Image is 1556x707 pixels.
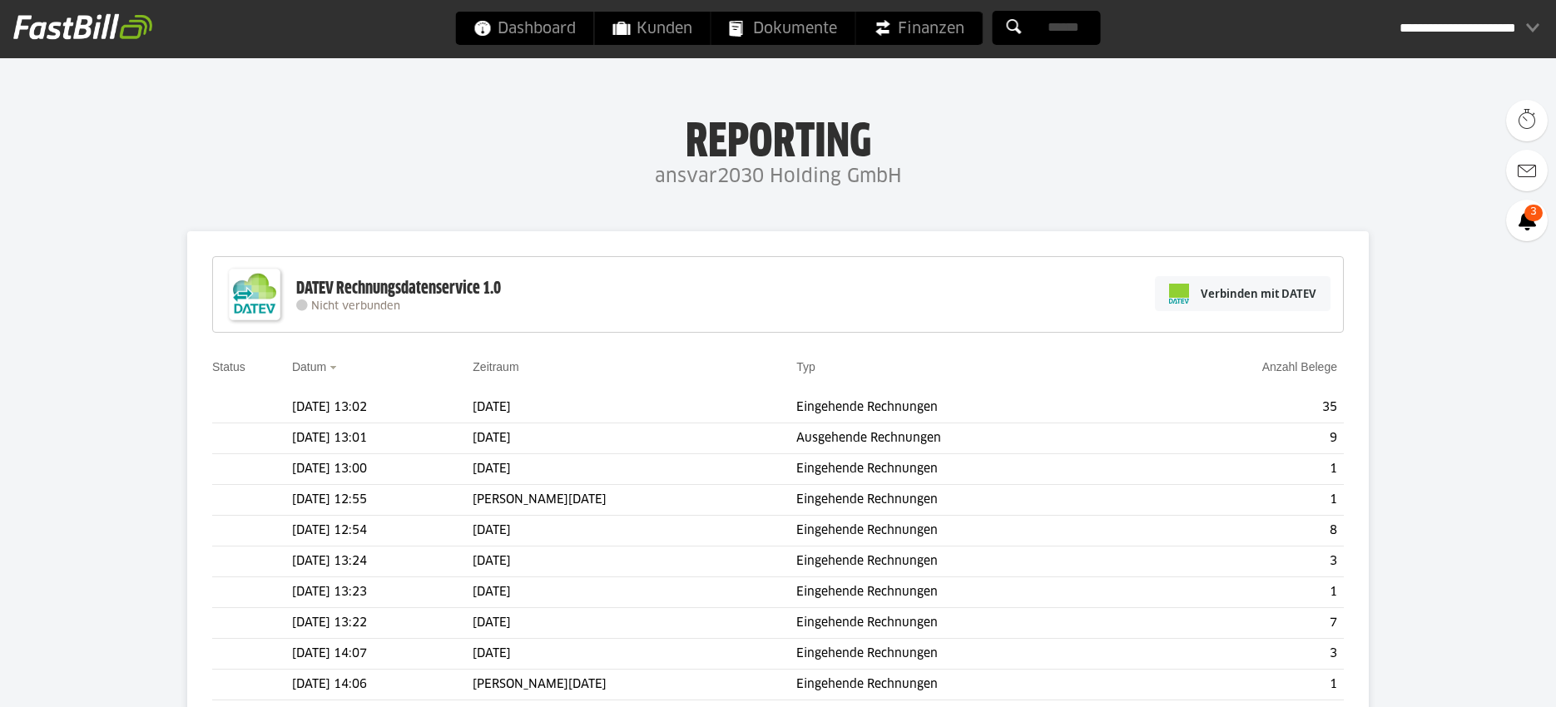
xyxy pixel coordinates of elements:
td: [DATE] [473,423,796,454]
td: Eingehende Rechnungen [796,546,1146,577]
td: [DATE] 13:00 [292,454,473,485]
td: [DATE] [473,393,796,423]
td: Eingehende Rechnungen [796,393,1146,423]
td: [DATE] [473,516,796,546]
td: [PERSON_NAME][DATE] [473,485,796,516]
a: Dashboard [456,12,594,45]
td: 3 [1147,546,1344,577]
span: Dashboard [474,12,576,45]
td: Eingehende Rechnungen [796,670,1146,700]
img: sort_desc.gif [330,366,340,369]
td: [DATE] 13:23 [292,577,473,608]
td: Eingehende Rechnungen [796,454,1146,485]
a: Status [212,360,245,373]
span: Dokumente [730,12,837,45]
a: Finanzen [856,12,983,45]
td: [DATE] [473,454,796,485]
a: Zeitraum [473,360,518,373]
td: 35 [1147,393,1344,423]
td: [DATE] 12:55 [292,485,473,516]
a: Datum [292,360,326,373]
td: 1 [1147,670,1344,700]
td: Eingehende Rechnungen [796,485,1146,516]
td: [DATE] [473,639,796,670]
td: [DATE] 14:06 [292,670,473,700]
td: [DATE] 13:24 [292,546,473,577]
span: Kunden [613,12,692,45]
a: Typ [796,360,815,373]
td: [DATE] 13:02 [292,393,473,423]
td: [DATE] 14:07 [292,639,473,670]
span: Finanzen [875,12,964,45]
a: Verbinden mit DATEV [1155,276,1331,311]
td: 1 [1147,577,1344,608]
td: [DATE] [473,577,796,608]
td: 1 [1147,454,1344,485]
td: 9 [1147,423,1344,454]
div: DATEV Rechnungsdatenservice 1.0 [296,278,501,299]
iframe: Öffnet ein Widget, in dem Sie weitere Informationen finden [1426,657,1539,699]
td: [DATE] 13:22 [292,608,473,639]
td: Eingehende Rechnungen [796,639,1146,670]
a: Kunden [595,12,711,45]
td: 7 [1147,608,1344,639]
img: pi-datev-logo-farbig-24.svg [1169,284,1189,304]
img: fastbill_logo_white.png [13,13,152,40]
span: Verbinden mit DATEV [1201,285,1316,302]
h1: Reporting [166,117,1390,161]
td: Ausgehende Rechnungen [796,423,1146,454]
td: Eingehende Rechnungen [796,516,1146,546]
td: 1 [1147,485,1344,516]
a: Anzahl Belege [1262,360,1337,373]
td: 8 [1147,516,1344,546]
a: 3 [1506,200,1548,241]
td: Eingehende Rechnungen [796,608,1146,639]
td: [DATE] 12:54 [292,516,473,546]
td: 3 [1147,639,1344,670]
span: 3 [1524,205,1543,221]
td: [DATE] [473,608,796,639]
td: Eingehende Rechnungen [796,577,1146,608]
td: [DATE] [473,546,796,577]
img: DATEV-Datenservice Logo [221,261,288,328]
td: [PERSON_NAME][DATE] [473,670,796,700]
td: [DATE] 13:01 [292,423,473,454]
span: Nicht verbunden [311,301,400,312]
a: Dokumente [711,12,855,45]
